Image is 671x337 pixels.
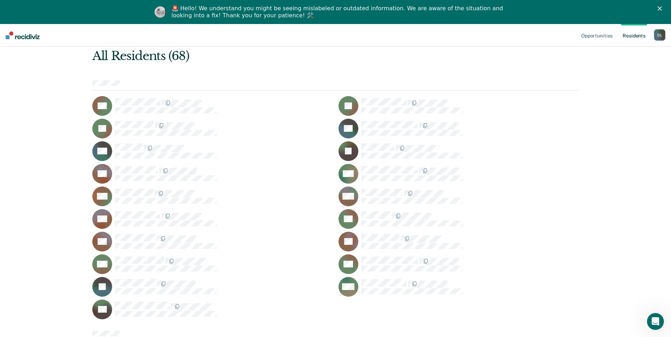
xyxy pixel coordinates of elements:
[92,49,481,63] div: All Residents (68)
[654,29,665,41] div: D L
[6,31,40,39] img: Recidiviz
[647,313,664,330] iframe: Intercom live chat
[621,24,647,47] a: Residents
[658,6,665,11] div: Close
[580,24,614,47] a: Opportunities
[172,5,505,19] div: 🚨 Hello! We understand you might be seeing mislabeled or outdated information. We are aware of th...
[155,6,166,18] img: Profile image for Kim
[654,29,665,41] button: DL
